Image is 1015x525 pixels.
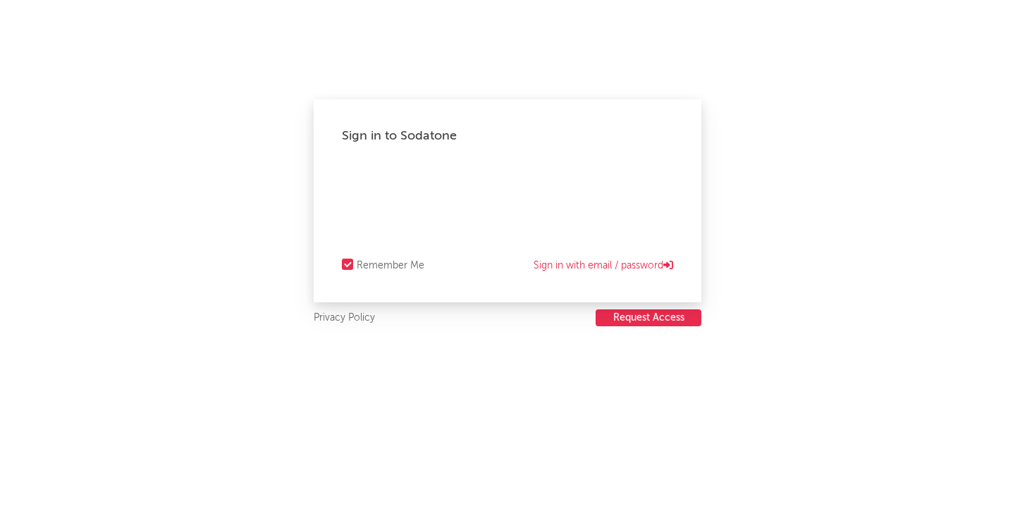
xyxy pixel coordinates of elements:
a: Sign in with email / password [534,257,673,274]
a: Request Access [596,309,701,327]
div: Remember Me [357,257,424,274]
button: Request Access [596,309,701,326]
div: Sign in to Sodatone [342,128,673,144]
a: Privacy Policy [314,309,375,327]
